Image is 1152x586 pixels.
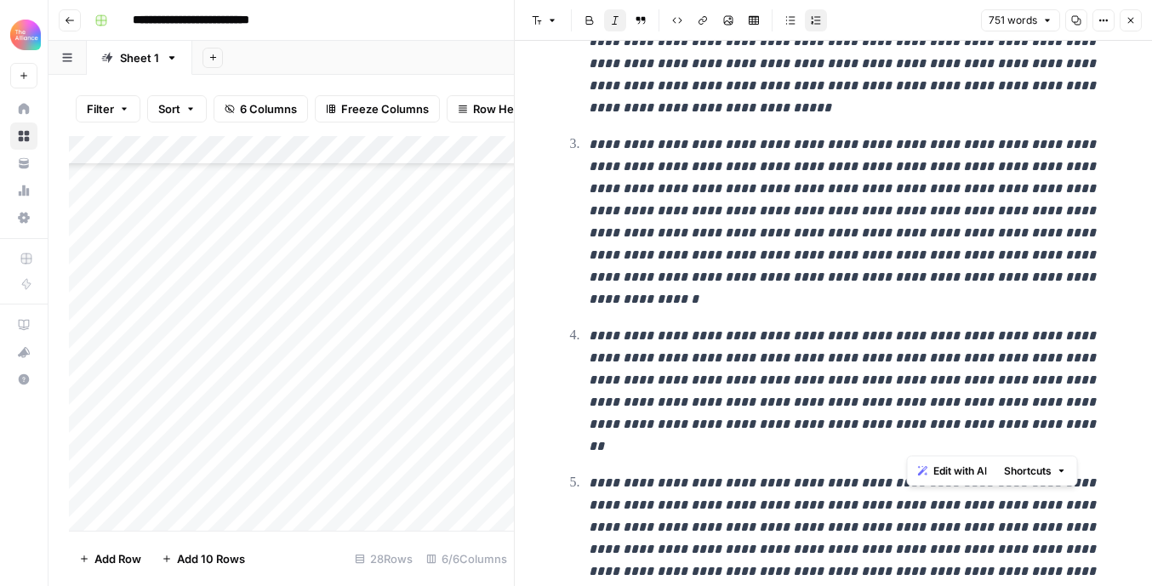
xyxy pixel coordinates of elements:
[473,100,534,117] span: Row Height
[419,545,514,572] div: 6/6 Columns
[158,100,180,117] span: Sort
[1004,464,1052,479] span: Shortcuts
[87,100,114,117] span: Filter
[10,311,37,339] a: AirOps Academy
[10,122,37,150] a: Browse
[447,95,545,122] button: Row Height
[981,9,1060,31] button: 751 words
[76,95,140,122] button: Filter
[214,95,308,122] button: 6 Columns
[120,49,159,66] div: Sheet 1
[989,13,1037,28] span: 751 words
[10,204,37,231] a: Settings
[151,545,255,572] button: Add 10 Rows
[10,150,37,177] a: Your Data
[933,464,987,479] span: Edit with AI
[69,545,151,572] button: Add Row
[10,177,37,204] a: Usage
[10,366,37,393] button: Help + Support
[10,20,41,50] img: Alliance Logo
[911,460,994,482] button: Edit with AI
[87,41,192,75] a: Sheet 1
[94,550,141,567] span: Add Row
[341,100,429,117] span: Freeze Columns
[10,339,37,366] button: What's new?
[997,460,1074,482] button: Shortcuts
[147,95,207,122] button: Sort
[348,545,419,572] div: 28 Rows
[240,100,297,117] span: 6 Columns
[11,339,37,365] div: What's new?
[10,95,37,122] a: Home
[177,550,245,567] span: Add 10 Rows
[10,14,37,56] button: Workspace: Alliance
[315,95,440,122] button: Freeze Columns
